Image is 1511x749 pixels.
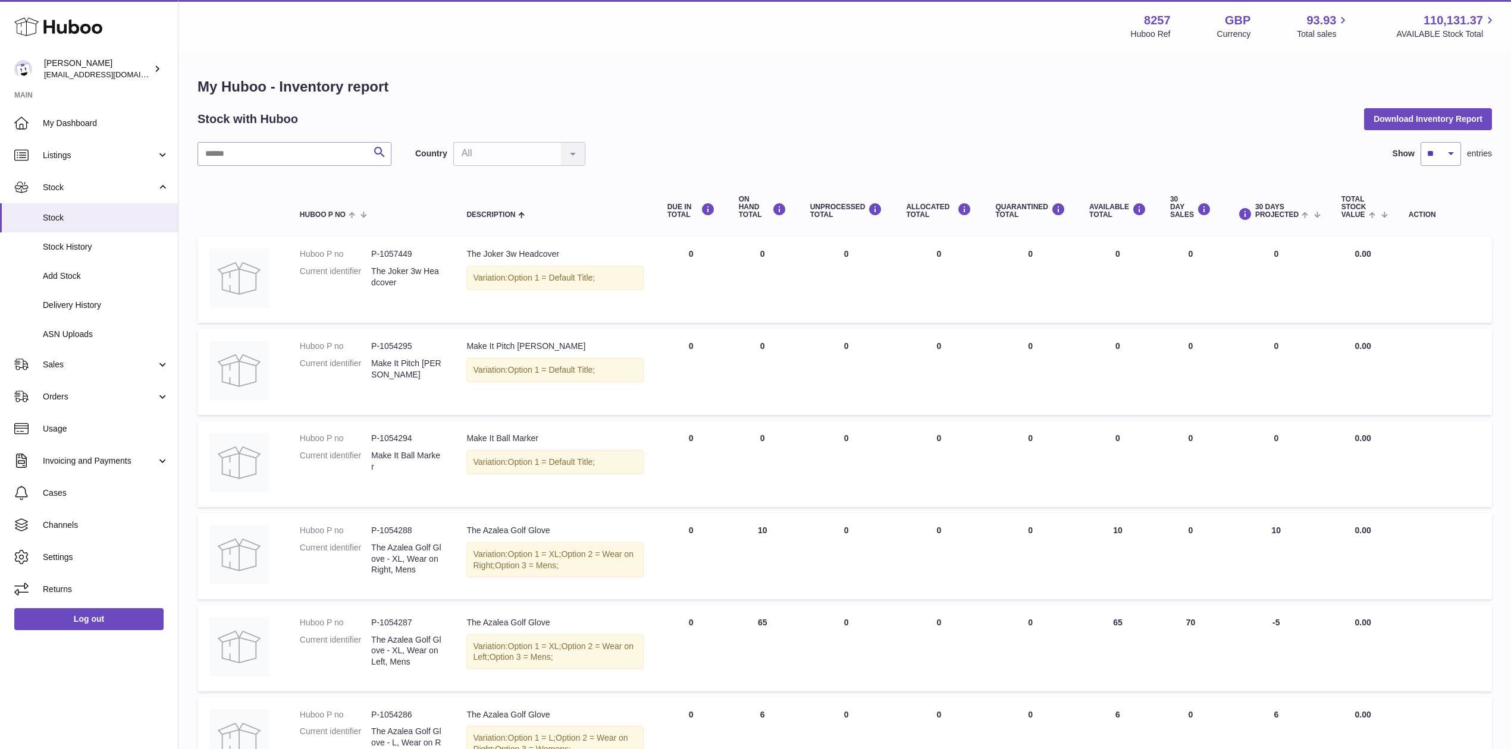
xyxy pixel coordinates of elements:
[466,542,643,578] div: Variation:
[43,520,169,531] span: Channels
[1158,513,1223,599] td: 0
[371,709,443,720] dd: P-1054286
[1396,29,1497,40] span: AVAILABLE Stock Total
[508,273,595,282] span: Option 1 = Default Title;
[1297,12,1350,40] a: 93.93 Total sales
[43,552,169,563] span: Settings
[508,549,562,559] span: Option 1 = XL;
[300,433,371,444] dt: Huboo P no
[798,237,895,323] td: 0
[1223,329,1330,415] td: 0
[798,605,895,691] td: 0
[466,617,643,628] div: The Azalea Golf Glove
[1225,12,1250,29] strong: GBP
[43,329,169,340] span: ASN Uploads
[43,212,169,224] span: Stock
[1424,12,1483,29] span: 110,131.37
[43,584,169,595] span: Returns
[1077,237,1158,323] td: 0
[43,300,169,311] span: Delivery History
[798,421,895,507] td: 0
[300,358,371,380] dt: Current identifier
[371,266,443,288] dd: The Joker 3w Headcover
[1409,211,1480,219] div: Action
[508,733,556,742] span: Option 1 = L;
[490,652,553,662] span: Option 3 = Mens;
[43,270,169,282] span: Add Stock
[300,248,371,260] dt: Huboo P no
[656,605,727,691] td: 0
[656,329,727,415] td: 0
[495,561,559,570] span: Option 3 = Mens;
[508,457,595,467] span: Option 1 = Default Title;
[371,634,443,668] dd: The Azalea Golf Glove - XL, Wear on Left, Mens
[1223,421,1330,507] td: 0
[1158,605,1223,691] td: 70
[1089,203,1146,219] div: AVAILABLE Total
[300,341,371,352] dt: Huboo P no
[466,248,643,260] div: The Joker 3w Headcover
[727,237,798,323] td: 0
[466,433,643,444] div: Make It Ball Marker
[43,182,156,193] span: Stock
[739,196,786,219] div: ON HAND Total
[1223,237,1330,323] td: 0
[300,211,346,219] span: Huboo P no
[1028,249,1033,259] span: 0
[466,266,643,290] div: Variation:
[1028,710,1033,719] span: 0
[209,341,269,400] img: product image
[798,513,895,599] td: 0
[1341,196,1366,219] span: Total stock value
[894,237,983,323] td: 0
[727,329,798,415] td: 0
[1355,525,1371,535] span: 0.00
[43,241,169,253] span: Stock History
[43,359,156,370] span: Sales
[1028,433,1033,443] span: 0
[1396,12,1497,40] a: 110,131.37 AVAILABLE Stock Total
[466,634,643,670] div: Variation:
[300,709,371,720] dt: Huboo P no
[300,542,371,576] dt: Current identifier
[43,150,156,161] span: Listings
[14,60,32,78] img: don@skinsgolf.com
[466,211,515,219] span: Description
[209,525,269,584] img: product image
[473,549,634,570] span: Option 2 = Wear on Right;
[371,433,443,444] dd: P-1054294
[300,450,371,473] dt: Current identifier
[371,341,443,352] dd: P-1054295
[209,248,269,308] img: product image
[1077,421,1158,507] td: 0
[371,450,443,473] dd: Make It Ball Marker
[810,203,883,219] div: UNPROCESSED Total
[656,421,727,507] td: 0
[1158,237,1223,323] td: 0
[466,341,643,352] div: Make It Pitch [PERSON_NAME]
[43,455,156,467] span: Invoicing and Payments
[44,70,175,79] span: [EMAIL_ADDRESS][DOMAIN_NAME]
[508,365,595,374] span: Option 1 = Default Title;
[1467,148,1492,159] span: entries
[371,542,443,576] dd: The Azalea Golf Glove - XL, Wear on Right, Mens
[209,617,269,676] img: product image
[1306,12,1336,29] span: 93.93
[14,608,164,630] a: Log out
[371,248,443,260] dd: P-1057449
[415,148,447,159] label: Country
[894,329,983,415] td: 0
[1217,29,1251,40] div: Currency
[1393,148,1415,159] label: Show
[1077,513,1158,599] td: 10
[300,266,371,288] dt: Current identifier
[43,487,169,499] span: Cases
[995,203,1065,219] div: QUARANTINED Total
[1077,329,1158,415] td: 0
[1028,341,1033,351] span: 0
[1028,618,1033,627] span: 0
[43,391,156,402] span: Orders
[508,641,562,651] span: Option 1 = XL;
[798,329,895,415] td: 0
[44,58,151,80] div: [PERSON_NAME]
